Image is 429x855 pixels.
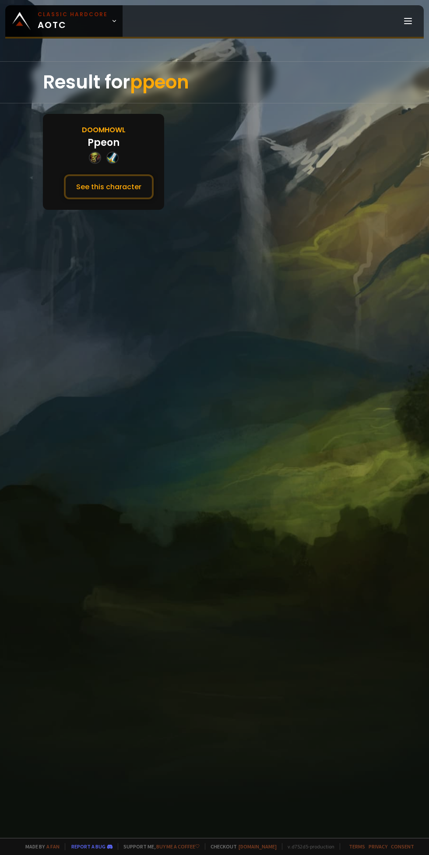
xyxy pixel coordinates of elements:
[88,135,120,150] div: Ppeon
[5,5,123,37] a: Classic HardcoreAOTC
[369,843,387,850] a: Privacy
[156,843,200,850] a: Buy me a coffee
[239,843,277,850] a: [DOMAIN_NAME]
[349,843,365,850] a: Terms
[46,843,60,850] a: a fan
[82,124,126,135] div: Doomhowl
[130,69,189,95] span: ppeon
[391,843,414,850] a: Consent
[71,843,105,850] a: Report a bug
[205,843,277,850] span: Checkout
[38,11,108,32] span: AOTC
[20,843,60,850] span: Made by
[64,174,154,199] button: See this character
[38,11,108,18] small: Classic Hardcore
[282,843,334,850] span: v. d752d5 - production
[118,843,200,850] span: Support me,
[43,62,386,103] div: Result for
